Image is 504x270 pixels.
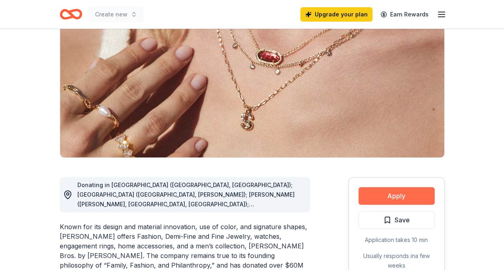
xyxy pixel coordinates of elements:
a: Upgrade your plan [300,7,372,22]
div: Application takes 10 min [358,235,435,245]
button: Apply [358,187,435,205]
span: Create new [95,10,128,19]
a: Earn Rewards [376,7,433,22]
button: Save [358,211,435,229]
button: Create new [89,6,144,22]
span: Save [395,215,410,225]
img: Image for Kendra Scott [60,4,444,157]
a: Home [60,5,82,24]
